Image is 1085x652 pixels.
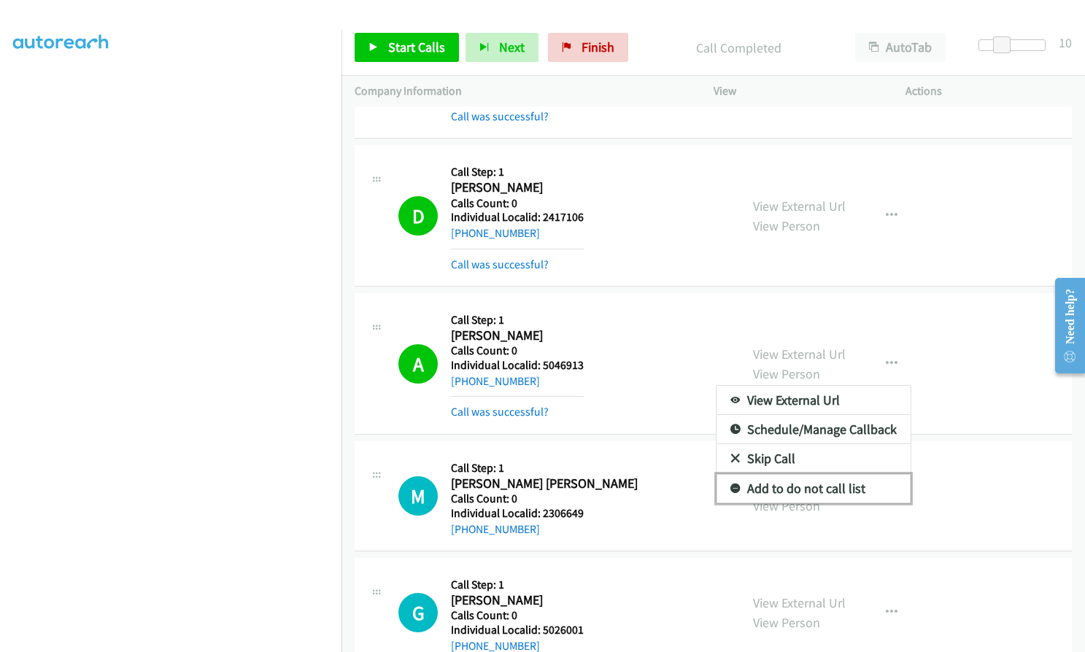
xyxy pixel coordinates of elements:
a: Schedule/Manage Callback [717,415,911,444]
a: View External Url [717,386,911,415]
iframe: Resource Center [1043,268,1085,384]
div: The call is yet to be attempted [398,476,438,516]
a: Skip Call [717,444,911,473]
a: Add to do not call list [717,474,911,503]
h1: M [398,476,438,516]
h1: G [398,593,438,632]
